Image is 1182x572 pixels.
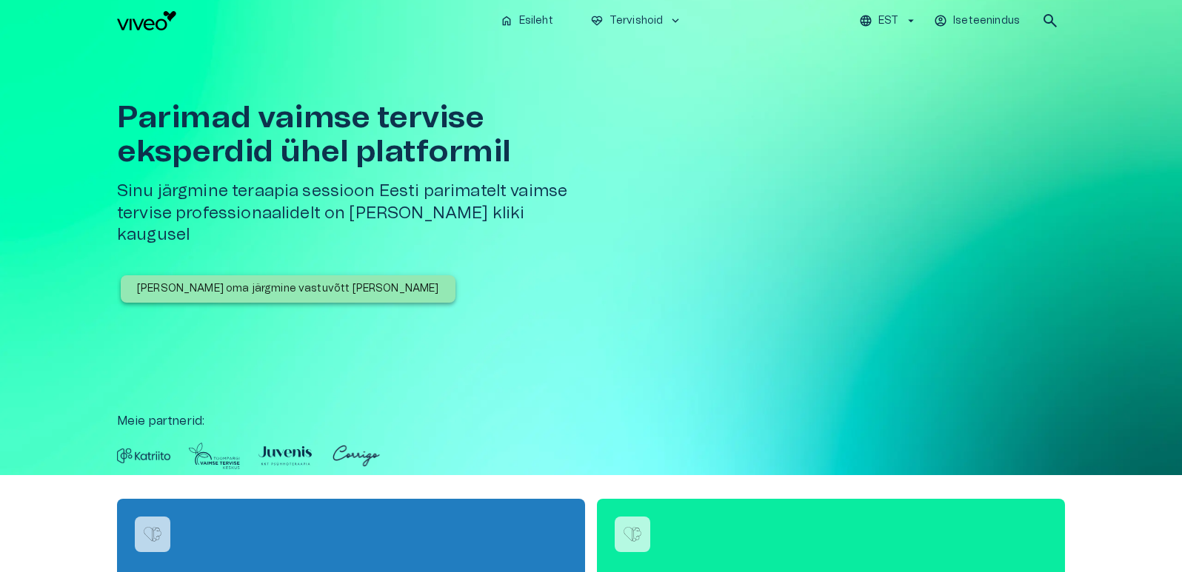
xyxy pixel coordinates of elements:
span: keyboard_arrow_down [669,14,682,27]
img: Partner logo [330,442,383,470]
p: Meie partnerid : [117,412,1065,430]
p: Tervishoid [610,13,664,29]
h1: Parimad vaimse tervise eksperdid ühel platformil [117,101,597,169]
span: ecg_heart [590,14,604,27]
img: Partner logo [117,442,170,470]
button: ecg_heartTervishoidkeyboard_arrow_down [584,10,689,32]
p: Esileht [519,13,553,29]
img: Broneeri psühhiaatri visiit logo [621,523,644,545]
button: [PERSON_NAME] oma järgmine vastuvõtt [PERSON_NAME] [121,275,455,303]
img: Broneeri psühholoogi visiit logo [141,523,164,545]
span: home [500,14,513,27]
button: homeEsileht [494,10,561,32]
button: EST [857,10,920,32]
img: Partner logo [258,442,312,470]
span: search [1041,12,1059,30]
img: Viveo logo [117,11,176,30]
p: [PERSON_NAME] oma järgmine vastuvõtt [PERSON_NAME] [137,281,439,297]
button: open search modal [1035,6,1065,36]
a: Navigate to homepage [117,11,488,30]
p: Iseteenindus [953,13,1020,29]
button: Iseteenindus [932,10,1024,32]
h5: Sinu järgmine teraapia sessioon Eesti parimatelt vaimse tervise professionaalidelt on [PERSON_NAM... [117,181,597,246]
p: EST [878,13,898,29]
img: Partner logo [188,442,241,470]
